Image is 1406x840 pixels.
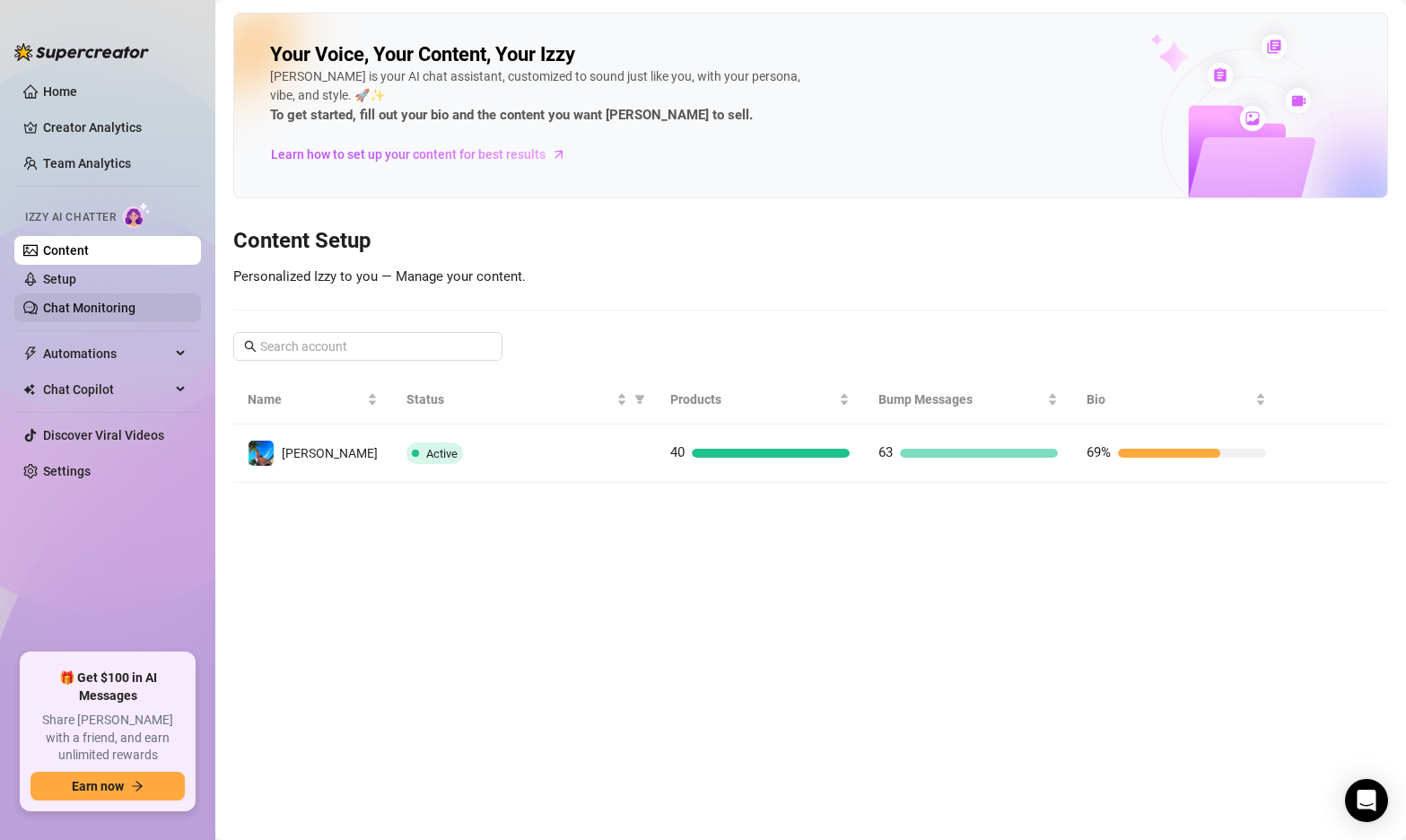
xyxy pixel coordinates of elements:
[670,389,835,409] span: Products
[878,389,1044,409] span: Bump Messages
[392,375,656,424] th: Status
[670,444,685,460] span: 40
[131,780,144,792] span: arrow-right
[43,156,131,171] a: Team Analytics
[14,43,149,61] img: logo-BBDzfeDw.svg
[1087,444,1111,460] span: 69%
[878,444,893,460] span: 63
[270,140,580,169] a: Learn how to set up your content for best results
[31,712,185,765] span: Share [PERSON_NAME] with a friend, and earn unlimited rewards
[270,42,575,67] h2: Your Voice, Your Content, Your Izzy
[43,301,135,315] a: Chat Monitoring
[249,441,274,466] img: Ryan
[864,375,1072,424] th: Bump Messages
[656,375,864,424] th: Products
[43,272,76,286] a: Setup
[1072,375,1280,424] th: Bio
[233,268,526,284] span: Personalized Izzy to you — Manage your content.
[25,209,116,226] span: Izzy AI Chatter
[43,428,164,442] a: Discover Viral Videos
[23,383,35,396] img: Chat Copilot
[1087,389,1252,409] span: Bio
[406,389,613,409] span: Status
[270,107,753,123] strong: To get started, fill out your bio and the content you want [PERSON_NAME] to sell.
[282,446,378,460] span: [PERSON_NAME]
[43,243,89,258] a: Content
[1109,14,1387,197] img: ai-chatter-content-library-cLFOSyPT.png
[72,779,124,793] span: Earn now
[1345,779,1388,822] div: Open Intercom Messenger
[43,339,170,368] span: Automations
[270,67,808,127] div: [PERSON_NAME] is your AI chat assistant, customized to sound just like you, with your persona, vi...
[43,113,187,142] a: Creator Analytics
[244,340,257,353] span: search
[43,84,77,99] a: Home
[233,375,392,424] th: Name
[43,375,170,404] span: Chat Copilot
[271,144,546,164] span: Learn how to set up your content for best results
[31,772,185,801] button: Earn nowarrow-right
[260,337,477,356] input: Search account
[634,394,645,405] span: filter
[248,389,363,409] span: Name
[123,202,151,228] img: AI Chatter
[550,145,568,163] span: arrow-right
[31,669,185,704] span: 🎁 Get $100 in AI Messages
[631,386,649,413] span: filter
[23,346,38,361] span: thunderbolt
[426,447,458,460] span: Active
[43,464,91,478] a: Settings
[233,227,1388,256] h3: Content Setup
